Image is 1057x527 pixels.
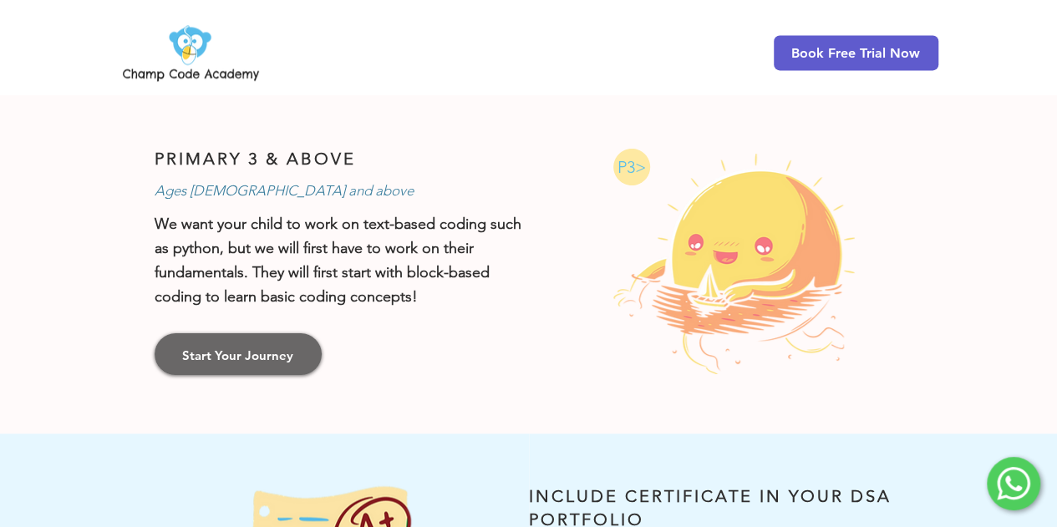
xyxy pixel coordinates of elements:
[617,157,646,177] span: P3>
[119,20,262,85] img: Champ Code Academy Logo PNG.png
[155,333,322,375] a: Start Your Journey
[791,45,920,61] span: Book Free Trial Now
[155,149,356,169] span: PRIMARY 3 & ABOVE
[613,154,855,374] img: Online Coding Class for Primary 3 and Above
[774,35,938,70] a: Book Free Trial Now
[155,212,531,308] p: We want your child to work on text-based coding such as python, but we will first have to work on...
[613,149,650,185] svg: Online Coding Class for Primary 3 and Above
[182,346,293,363] span: Start Your Journey
[155,182,414,199] span: Ages [DEMOGRAPHIC_DATA] and above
